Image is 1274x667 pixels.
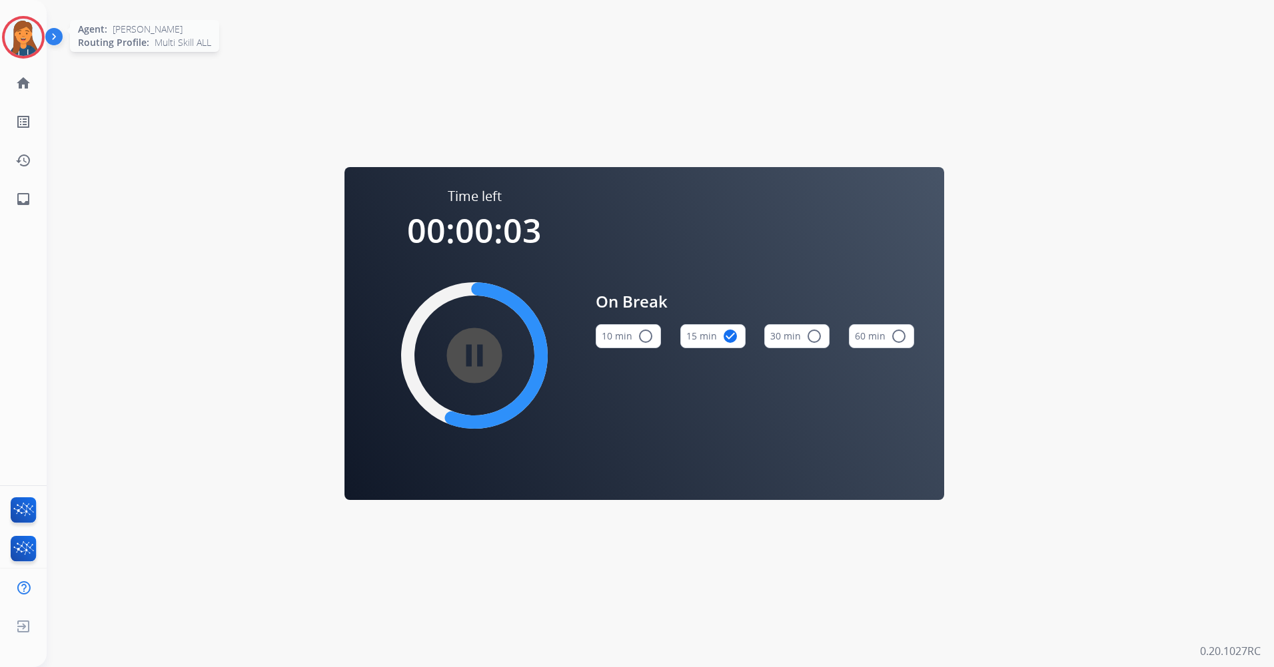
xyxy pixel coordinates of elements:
button: 15 min [680,324,746,348]
button: 60 min [849,324,914,348]
span: Multi Skill ALL [155,36,211,49]
button: 30 min [764,324,830,348]
mat-icon: list_alt [15,114,31,130]
button: 10 min [596,324,661,348]
span: 00:00:03 [407,208,542,253]
mat-icon: inbox [15,191,31,207]
span: Agent: [78,23,107,36]
mat-icon: pause_circle_filled [466,347,482,363]
mat-icon: home [15,75,31,91]
span: Routing Profile: [78,36,149,49]
mat-icon: check_circle [722,328,738,344]
p: 0.20.1027RC [1200,643,1261,659]
mat-icon: radio_button_unchecked [891,328,907,344]
span: On Break [596,290,914,314]
img: avatar [5,19,42,56]
mat-icon: history [15,152,31,168]
mat-icon: radio_button_unchecked [806,328,822,344]
span: Time left [448,187,502,206]
span: [PERSON_NAME] [113,23,183,36]
mat-icon: radio_button_unchecked [638,328,654,344]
